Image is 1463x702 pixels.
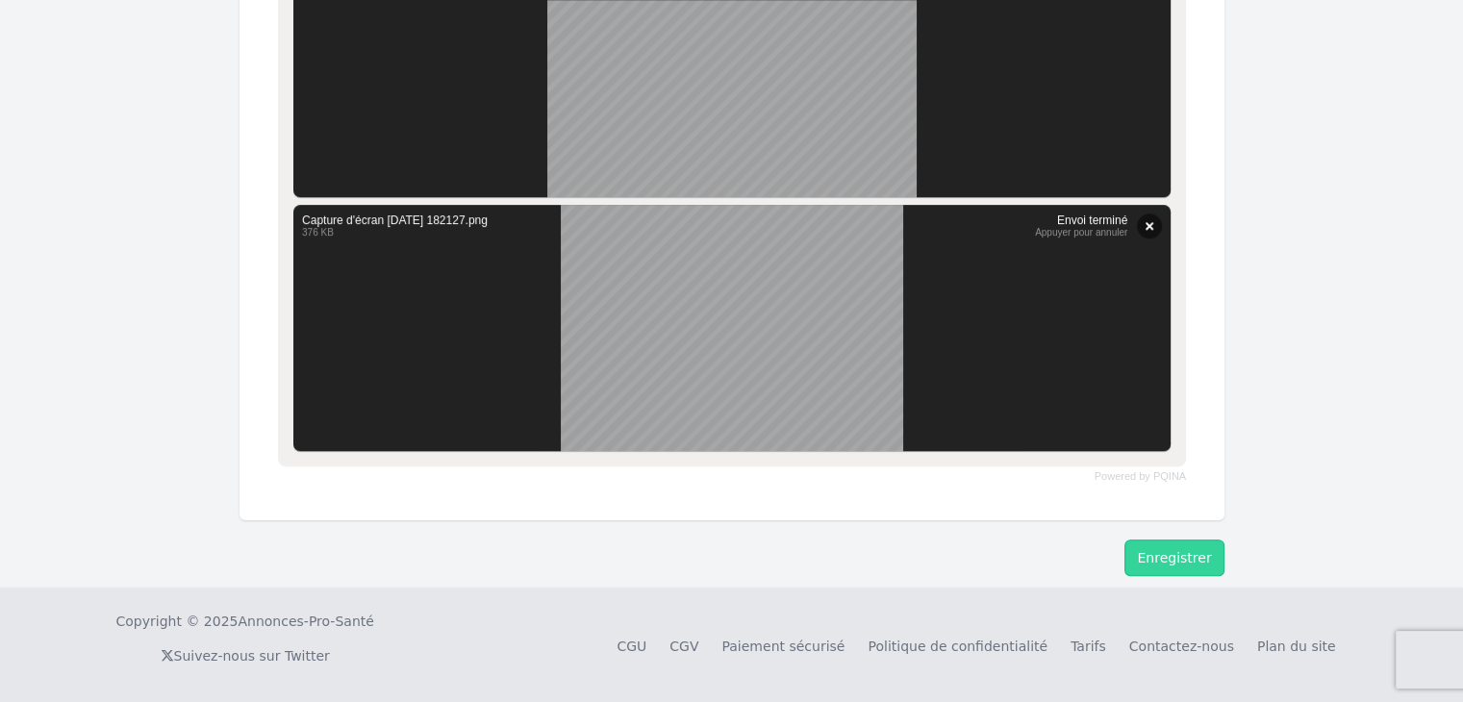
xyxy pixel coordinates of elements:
[1129,639,1234,654] a: Contactez-nous
[1094,472,1185,481] a: Powered by PQINA
[1071,639,1106,654] a: Tarifs
[1124,539,1223,576] button: Enregistrer
[161,648,330,664] a: Suivez-nous sur Twitter
[669,639,698,654] a: CGV
[238,612,373,631] a: Annonces-Pro-Santé
[721,639,845,654] a: Paiement sécurisé
[868,639,1047,654] a: Politique de confidentialité
[116,612,374,631] div: Copyright © 2025
[1257,639,1336,654] a: Plan du site
[617,639,646,654] a: CGU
